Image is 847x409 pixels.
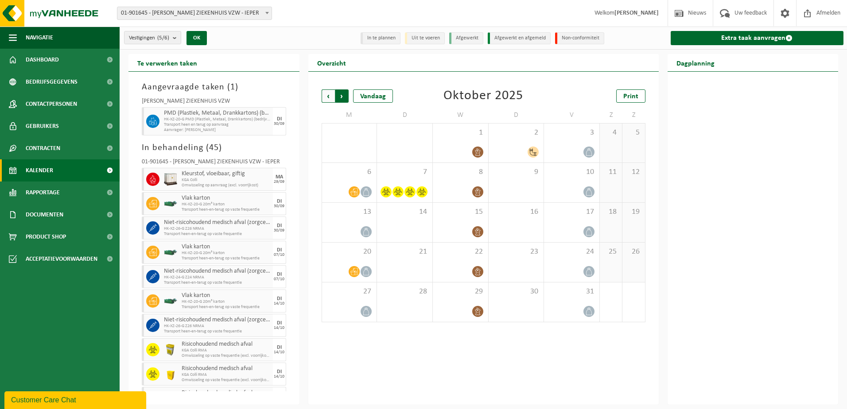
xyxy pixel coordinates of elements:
[277,320,282,326] div: DI
[614,10,659,16] strong: [PERSON_NAME]
[164,232,271,237] span: Transport heen-en-terug op vaste frequentie
[274,301,284,306] div: 14/10
[164,343,177,356] img: LP-SB-00045-CRB-21
[274,253,284,257] div: 07/10
[326,247,373,257] span: 20
[274,204,284,208] div: 30/09
[668,54,723,71] h2: Dagplanning
[627,207,640,217] span: 19
[308,54,355,71] h2: Overzicht
[142,98,286,107] div: [PERSON_NAME] ZIEKENHUIS VZW
[164,117,271,122] span: HK-XZ-20-G PMD (Plastiek, Metaal, Drankkartons) (bedrijven)
[164,367,177,381] img: LP-SB-00050-HPE-22
[493,207,540,217] span: 16
[117,7,272,19] span: 01-901645 - JAN YPERMAN ZIEKENHUIS VZW - IEPER
[4,390,148,409] iframe: chat widget
[26,93,77,115] span: Contactpersonen
[186,31,207,45] button: OK
[381,167,428,177] span: 7
[433,107,489,123] td: W
[604,247,618,257] span: 25
[277,223,282,228] div: DI
[326,167,373,177] span: 6
[182,305,271,310] span: Transport heen-en-terug op vaste frequentie
[493,167,540,177] span: 9
[182,353,271,359] span: Omwisseling op vaste frequentie (excl. voorrijkost)
[26,226,66,248] span: Product Shop
[622,107,645,123] td: Z
[164,201,177,207] img: HK-XZ-20-GN-01
[627,247,640,257] span: 26
[627,167,640,177] span: 12
[164,275,271,280] span: HK-XZ-24-G Z24 NRMA
[326,207,373,217] span: 13
[548,167,595,177] span: 10
[604,167,618,177] span: 11
[164,329,271,334] span: Transport heen-en-terug op vaste frequentie
[274,228,284,233] div: 30/09
[274,122,284,126] div: 30/09
[26,49,59,71] span: Dashboard
[164,173,177,186] img: PB-IC-1000-HPE-00-02
[182,365,271,372] span: Risicohoudend medisch afval
[493,247,540,257] span: 23
[26,159,53,181] span: Kalender
[182,256,271,261] span: Transport heen-en-terug op vaste frequentie
[381,287,428,297] span: 28
[627,128,640,138] span: 5
[182,348,271,353] span: KGA Colli RMA
[493,128,540,138] span: 2
[277,199,282,204] div: DI
[164,110,271,117] span: PMD (Plastiek, Metaal, Drankkartons) (bedrijven)
[274,350,284,355] div: 14/10
[164,219,271,226] span: Niet-risicohoudend medisch afval (zorgcentra)
[124,31,181,44] button: Vestigingen(5/6)
[182,207,271,212] span: Transport heen-en-terug op vaste frequentie
[616,89,645,103] a: Print
[604,207,618,217] span: 18
[377,107,433,123] td: D
[548,287,595,297] span: 31
[182,195,271,202] span: Vlak karton
[449,32,483,44] li: Afgewerkt
[26,181,60,204] span: Rapportage
[623,93,638,100] span: Print
[548,207,595,217] span: 17
[274,277,284,282] div: 07/10
[277,247,282,253] div: DI
[26,248,97,270] span: Acceptatievoorwaarden
[182,170,271,177] span: Kleurstof, vloeibaar, giftig
[164,316,271,324] span: Niet-risicohoudend medisch afval (zorgcentra)
[326,287,373,297] span: 27
[142,141,286,154] h3: In behandeling ( )
[26,27,53,49] span: Navigatie
[353,89,393,103] div: Vandaag
[274,180,284,184] div: 29/09
[322,107,377,123] td: M
[182,243,271,251] span: Vlak karton
[164,268,271,275] span: Niet-risicohoudend medisch afval (zorgcentra)
[361,32,400,44] li: In te plannen
[209,143,219,152] span: 45
[164,122,271,127] span: Transport heen en terug op aanvraag
[164,324,271,329] span: HK-XZ-26-G Z26 NRMA
[182,390,271,397] span: Risicohoudend medisch afval
[26,137,60,159] span: Contracten
[405,32,445,44] li: Uit te voeren
[182,341,271,348] span: Risicohoudend medisch afval
[274,374,284,379] div: 14/10
[182,202,271,207] span: HK-XZ-20-G 20m³ karton
[164,249,177,256] img: HK-XZ-20-GN-01
[277,345,282,350] div: DI
[437,287,484,297] span: 29
[182,378,271,383] span: Omwisseling op vaste frequentie (excl. voorrijkost)
[129,31,169,45] span: Vestigingen
[437,167,484,177] span: 8
[142,159,286,168] div: 01-901645 - [PERSON_NAME] ZIEKENHUIS VZW - IEPER
[182,372,271,378] span: KGA Colli RMA
[274,326,284,330] div: 14/10
[182,177,271,183] span: KGA Colli
[600,107,622,123] td: Z
[548,128,595,138] span: 3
